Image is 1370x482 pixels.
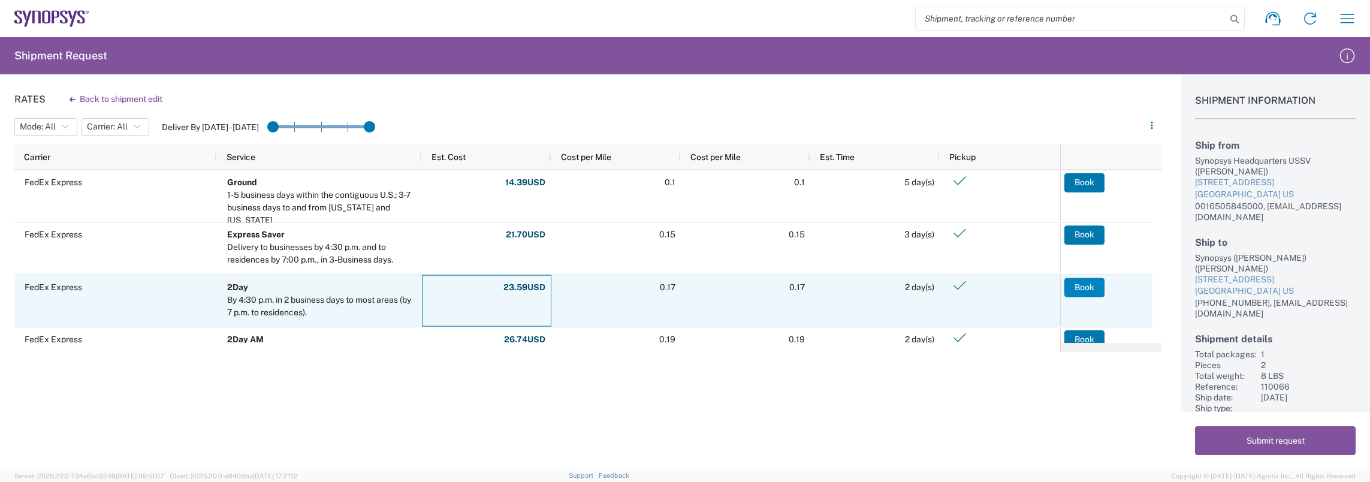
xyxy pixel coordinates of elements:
span: Est. Cost [431,152,466,162]
div: Delivery to businesses by 4:30 p.m. and to residences by 7:00 p.m., in 3-Business days. [227,241,417,266]
h1: Rates [14,94,46,105]
div: 1 [1261,349,1356,360]
label: Deliver By [DATE] - [DATE] [162,122,259,132]
span: [DATE] 09:51:07 [116,472,164,480]
span: 0.19 [789,335,805,344]
h2: Shipment details [1195,333,1356,345]
button: Submit request [1195,426,1356,455]
span: FedEx Express [25,230,82,239]
div: 0016505845000, [EMAIL_ADDRESS][DOMAIN_NAME] [1195,201,1356,222]
strong: 23.59 USD [503,282,545,293]
button: Mode: All [14,118,77,136]
span: 0.1 [665,177,675,187]
span: 0.17 [789,282,805,292]
div: 2 [1261,360,1356,370]
div: Synopsys ([PERSON_NAME]) ([PERSON_NAME]) [1195,252,1356,274]
div: 8 LBS [1261,370,1356,381]
strong: 14.39 USD [505,177,545,188]
span: 0.15 [659,230,675,239]
div: Ship type: [1195,403,1256,414]
span: Client: 2025.20.0-e640dba [170,472,298,480]
div: By 4:30 p.m. in 2 business days to most areas (by 7 p.m. to residences). [227,294,417,319]
span: 2 day(s) [905,335,934,344]
div: Pieces [1195,360,1256,370]
strong: 26.74 USD [504,334,545,345]
div: [GEOGRAPHIC_DATA] US [1195,189,1356,201]
b: 2Day [227,282,248,292]
button: Back to shipment edit [60,89,172,110]
div: Total packages: [1195,349,1256,360]
button: 14.39USD [505,173,546,192]
a: Support [569,472,599,479]
button: 26.74USD [503,330,546,350]
input: Shipment, tracking or reference number [916,7,1226,30]
span: Est. Time [820,152,855,162]
span: Mode: All [20,121,56,132]
div: [DATE] [1261,392,1356,403]
div: [GEOGRAPHIC_DATA] US [1195,285,1356,297]
span: [DATE] 17:21:12 [253,472,298,480]
span: FedEx Express [25,335,82,344]
span: Pickup [949,152,976,162]
b: Ground [227,177,257,187]
button: 21.70USD [505,225,546,245]
div: 110066 [1261,381,1356,392]
div: Ship date: [1195,392,1256,403]
span: 5 day(s) [904,177,934,187]
div: Total weight: [1195,370,1256,381]
button: 23.59USD [503,278,546,297]
span: Server: 2025.20.0-734e5bc92d9 [14,472,164,480]
a: Feedback [599,472,629,479]
button: Carrier: All [82,118,149,136]
h2: Ship to [1195,237,1356,248]
span: Service [227,152,255,162]
span: 0.15 [789,230,805,239]
span: Carrier: All [87,121,128,132]
div: [PHONE_NUMBER], [EMAIL_ADDRESS][DOMAIN_NAME] [1195,297,1356,319]
button: Book [1064,173,1105,192]
div: Synopsys Headquarters USSV ([PERSON_NAME]) [1195,155,1356,177]
div: [STREET_ADDRESS] [1195,177,1356,189]
h2: Ship from [1195,140,1356,151]
span: FedEx Express [25,177,82,187]
span: Cost per Mile [561,152,611,162]
button: Book [1064,225,1105,245]
span: Cost per Mile [690,152,741,162]
button: Book [1064,330,1105,350]
span: 0.1 [794,177,805,187]
div: Reference: [1195,381,1256,392]
span: FedEx Express [25,282,82,292]
span: 3 day(s) [904,230,934,239]
b: 2Day AM [227,335,264,344]
span: 2 day(s) [905,282,934,292]
div: 1-5 business days within the contiguous U.S.; 3-7 business days to and from Alaska and Hawaii [227,189,417,227]
h1: Shipment Information [1195,95,1356,119]
a: [STREET_ADDRESS][GEOGRAPHIC_DATA] US [1195,177,1356,200]
span: Carrier [24,152,50,162]
div: [STREET_ADDRESS] [1195,274,1356,286]
span: 0.17 [660,282,675,292]
button: Book [1064,278,1105,297]
span: Copyright © [DATE]-[DATE] Agistix Inc., All Rights Reserved [1171,471,1356,481]
span: 0.19 [659,335,675,344]
h2: Shipment Request [14,49,107,63]
a: [STREET_ADDRESS][GEOGRAPHIC_DATA] US [1195,274,1356,297]
strong: 21.70 USD [506,229,545,240]
b: Express Saver [227,230,285,239]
